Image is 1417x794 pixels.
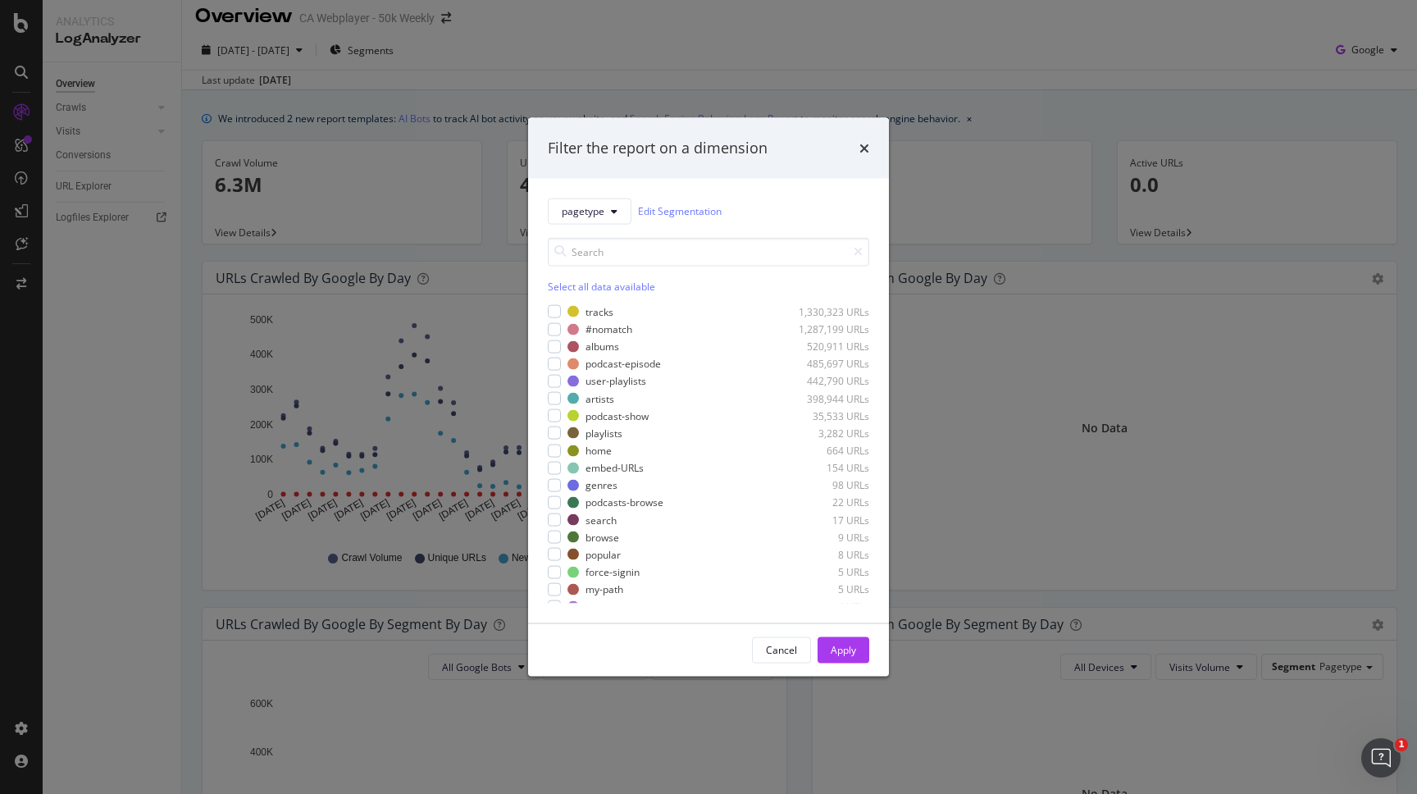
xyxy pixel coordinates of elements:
div: embed-URLs [585,461,644,475]
div: Apply [831,643,856,657]
div: 1,287,199 URLs [789,322,869,336]
div: 22 URLs [789,495,869,509]
div: Filter the report on a dimension [548,138,768,159]
div: times [859,138,869,159]
button: Collapse window [493,7,524,38]
div: modal [528,118,889,677]
div: playlists [585,426,622,440]
div: home [585,444,612,458]
button: Cancel [752,637,811,663]
div: 442,790 URLs [789,374,869,388]
div: 98 URLs [789,478,869,492]
div: 3,282 URLs [789,426,869,440]
button: go back [11,7,42,38]
div: Select all data available [548,279,869,293]
div: 154 URLs [789,461,869,475]
div: 520,911 URLs [789,340,869,354]
input: Search [548,237,869,266]
div: Close [524,7,554,36]
div: user-playlists [585,374,646,388]
iframe: Intercom live chat [1361,738,1401,778]
div: podcast-episode [585,357,661,371]
span: 1 [1395,738,1408,751]
div: albums [585,340,619,354]
div: 35,533 URLs [789,408,869,422]
div: tracks [585,304,613,318]
div: my-path [585,582,623,596]
div: browse [585,530,619,544]
div: 664 URLs [789,444,869,458]
div: 1,330,323 URLs [789,304,869,318]
span: pagetype [562,204,604,218]
button: pagetype [548,198,631,224]
div: podcast-show [585,408,649,422]
div: 9 URLs [789,530,869,544]
div: search [585,513,617,527]
div: stations [585,600,622,614]
div: 8 URLs [789,547,869,561]
div: 5 URLs [789,582,869,596]
div: 17 URLs [789,513,869,527]
div: 5 URLs [789,565,869,579]
div: #nomatch [585,322,632,336]
div: 398,944 URLs [789,391,869,405]
div: 485,697 URLs [789,357,869,371]
div: force-signin [585,565,640,579]
div: 4 URLs [789,600,869,614]
div: Cancel [766,643,797,657]
div: popular [585,547,621,561]
div: genres [585,478,617,492]
div: podcasts-browse [585,495,663,509]
a: Edit Segmentation [638,203,722,220]
div: artists [585,391,614,405]
button: Apply [818,637,869,663]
